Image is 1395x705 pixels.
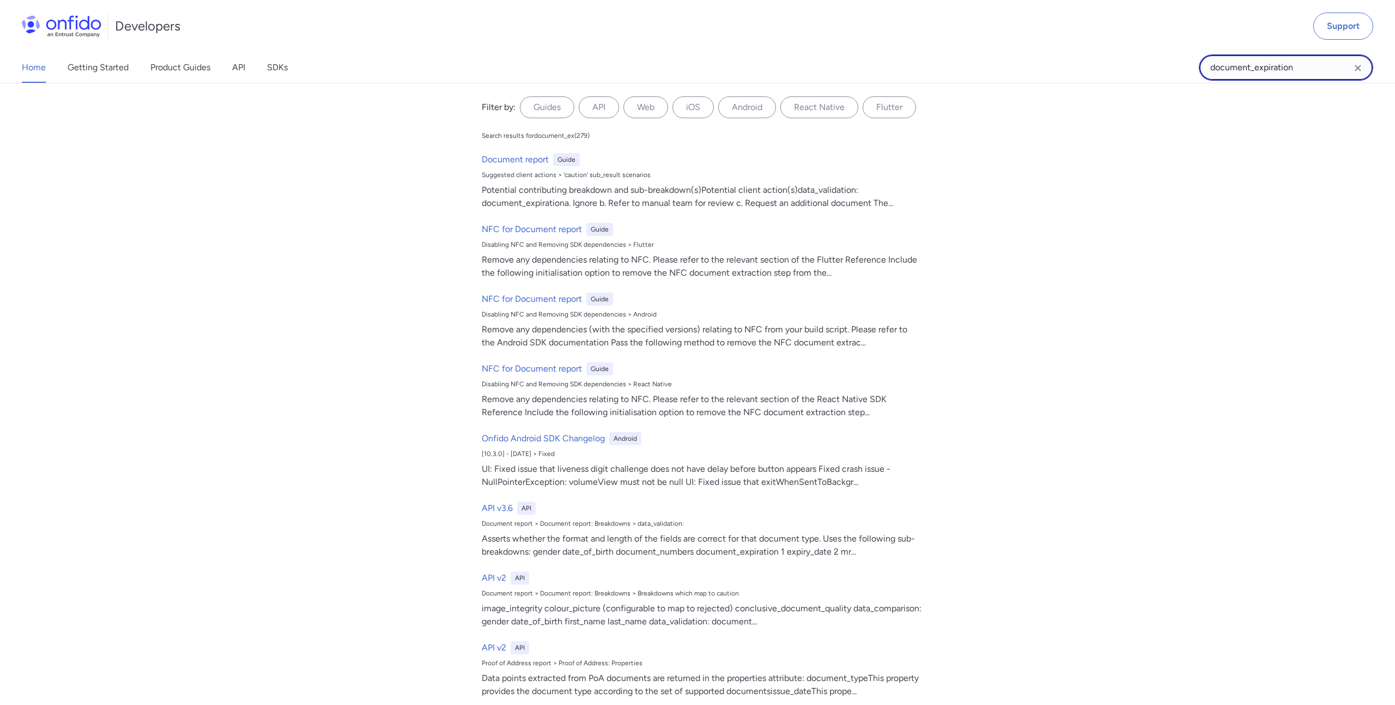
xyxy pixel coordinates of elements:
div: Remove any dependencies relating to NFC. Please refer to the relevant section of the Flutter Refe... [482,253,922,279]
a: Onfido Android SDK ChangelogAndroid[10.3.0] - [DATE] > FixedUI: Fixed issue that liveness digit c... [477,428,926,493]
label: React Native [780,96,858,118]
label: iOS [672,96,714,118]
label: Android [718,96,776,118]
h6: Onfido Android SDK Changelog [482,432,605,445]
div: Potential contributing breakdown and sub-breakdown(s)Potential client action(s)data_validation: d... [482,184,922,210]
label: API [579,96,619,118]
a: Document reportGuideSuggested client actions > 'caution' sub_result scenariosPotential contributi... [477,149,926,214]
a: API [232,52,245,83]
div: Document report > Document report: Breakdowns > Breakdowns which map to caution [482,589,922,598]
h6: API v2 [482,641,506,654]
div: Disabling NFC and Removing SDK dependencies > Android [482,310,922,319]
div: Disabling NFC and Removing SDK dependencies > React Native [482,380,922,388]
img: Onfido Logo [22,15,101,37]
div: Suggested client actions > 'caution' sub_result scenarios [482,171,922,179]
div: API [511,572,529,585]
div: API [511,641,529,654]
div: Remove any dependencies (with the specified versions) relating to NFC from your build script. Ple... [482,323,922,349]
h6: NFC for Document report [482,223,582,236]
div: Remove any dependencies relating to NFC. Please refer to the relevant section of the React Native... [482,393,922,419]
h6: NFC for Document report [482,362,582,375]
div: Guide [586,223,613,236]
a: Support [1313,13,1373,40]
a: Home [22,52,46,83]
a: API v2APIDocument report > Document report: Breakdowns > Breakdowns which map to cautionimage_int... [477,567,926,633]
a: NFC for Document reportGuideDisabling NFC and Removing SDK dependencies > React NativeRemove any ... [477,358,926,423]
svg: Clear search field button [1351,62,1364,75]
div: Asserts whether the format and length of the fields are correct for that document type. Uses the ... [482,532,922,558]
div: Search results for document_ex ( 279 ) [482,131,590,140]
input: Onfido search input field [1199,54,1373,81]
label: Web [623,96,668,118]
div: API [517,502,536,515]
a: API v2APIProof of Address report > Proof of Address: PropertiesData points extracted from PoA doc... [477,637,926,702]
div: image_integrity colour_picture (configurable to map to rejected) conclusive_document_quality data... [482,602,922,628]
div: Disabling NFC and Removing SDK dependencies > Flutter [482,240,922,249]
div: UI: Fixed issue that liveness digit challenge does not have delay before button appears Fixed cra... [482,463,922,489]
a: API v3.6APIDocument report > Document report: Breakdowns > data_validation:Asserts whether the fo... [477,497,926,563]
div: Guide [586,293,613,306]
div: Document report > Document report: Breakdowns > data_validation: [482,519,922,528]
div: Android [609,432,641,445]
a: Product Guides [150,52,210,83]
h6: NFC for Document report [482,293,582,306]
div: Data points extracted from PoA documents are returned in the properties attribute: document_typeT... [482,672,922,698]
label: Flutter [863,96,916,118]
div: Filter by: [482,101,515,114]
div: Guide [553,153,580,166]
label: Guides [520,96,574,118]
a: Getting Started [68,52,129,83]
h6: Document report [482,153,549,166]
h6: API v2 [482,572,506,585]
a: NFC for Document reportGuideDisabling NFC and Removing SDK dependencies > FlutterRemove any depen... [477,218,926,284]
a: NFC for Document reportGuideDisabling NFC and Removing SDK dependencies > AndroidRemove any depen... [477,288,926,354]
div: Guide [586,362,613,375]
a: SDKs [267,52,288,83]
div: Proof of Address report > Proof of Address: Properties [482,659,922,667]
div: [10.3.0] - [DATE] > Fixed [482,449,922,458]
h1: Developers [115,17,180,35]
h6: API v3.6 [482,502,513,515]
